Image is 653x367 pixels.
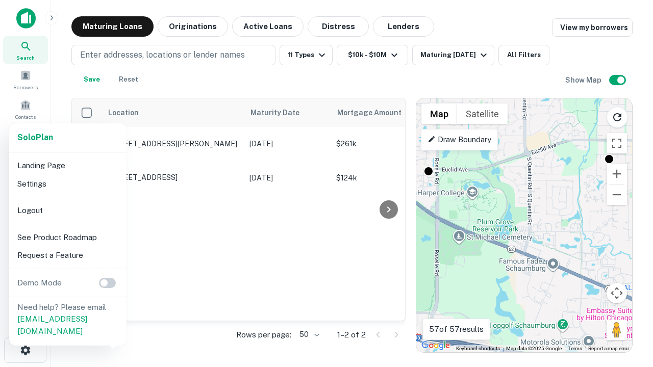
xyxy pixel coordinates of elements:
[13,175,122,193] li: Settings
[13,201,122,220] li: Logout
[17,132,53,144] a: SoloPlan
[602,285,653,334] iframe: Chat Widget
[17,301,118,337] p: Need help? Please email
[13,228,122,247] li: See Product Roadmap
[13,156,122,175] li: Landing Page
[17,314,87,335] a: [EMAIL_ADDRESS][DOMAIN_NAME]
[17,133,53,142] strong: Solo Plan
[13,277,66,289] p: Demo Mode
[13,246,122,265] li: Request a Feature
